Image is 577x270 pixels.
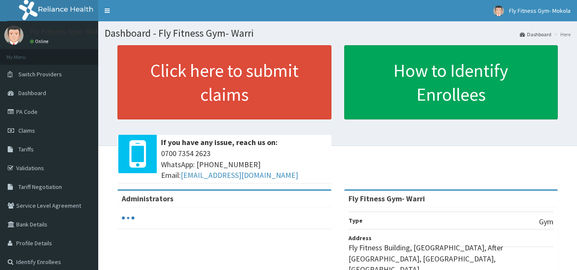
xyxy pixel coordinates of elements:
[509,7,571,15] span: Fly Fitness Gym- Mokola
[122,194,173,203] b: Administrators
[520,31,551,38] a: Dashboard
[552,31,571,38] li: Here
[349,217,363,224] b: Type
[493,6,504,16] img: User Image
[4,26,23,45] img: User Image
[539,216,554,227] p: Gym
[30,28,110,35] p: Fly Fitness Gym- Mokola
[18,183,62,191] span: Tariff Negotiation
[122,212,135,224] svg: audio-loading
[18,127,35,134] span: Claims
[18,89,46,97] span: Dashboard
[161,148,327,181] span: 0700 7354 2623 WhatsApp: [PHONE_NUMBER] Email:
[161,137,278,147] b: If you have any issue, reach us on:
[349,194,425,203] strong: Fly Fitness Gym- Warri
[30,38,50,44] a: Online
[117,45,331,119] a: Click here to submit claims
[344,45,558,119] a: How to Identify Enrollees
[181,170,298,180] a: [EMAIL_ADDRESS][DOMAIN_NAME]
[105,28,571,39] h1: Dashboard - Fly Fitness Gym- Warri
[18,70,62,78] span: Switch Providers
[18,145,34,153] span: Tariffs
[349,234,372,242] b: Address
